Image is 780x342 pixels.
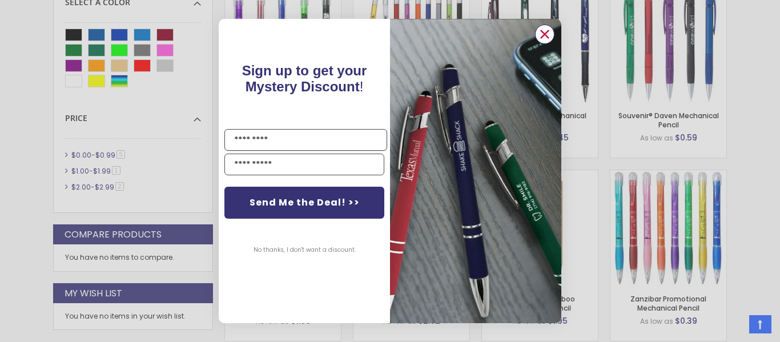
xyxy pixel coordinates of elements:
[535,25,554,44] button: Close dialog
[248,236,361,264] button: No thanks, I don't want a discount.
[224,187,384,219] button: Send Me the Deal! >>
[390,19,561,323] img: pop-up-image
[242,63,367,94] span: Sign up to get your Mystery Discount
[242,63,367,94] span: !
